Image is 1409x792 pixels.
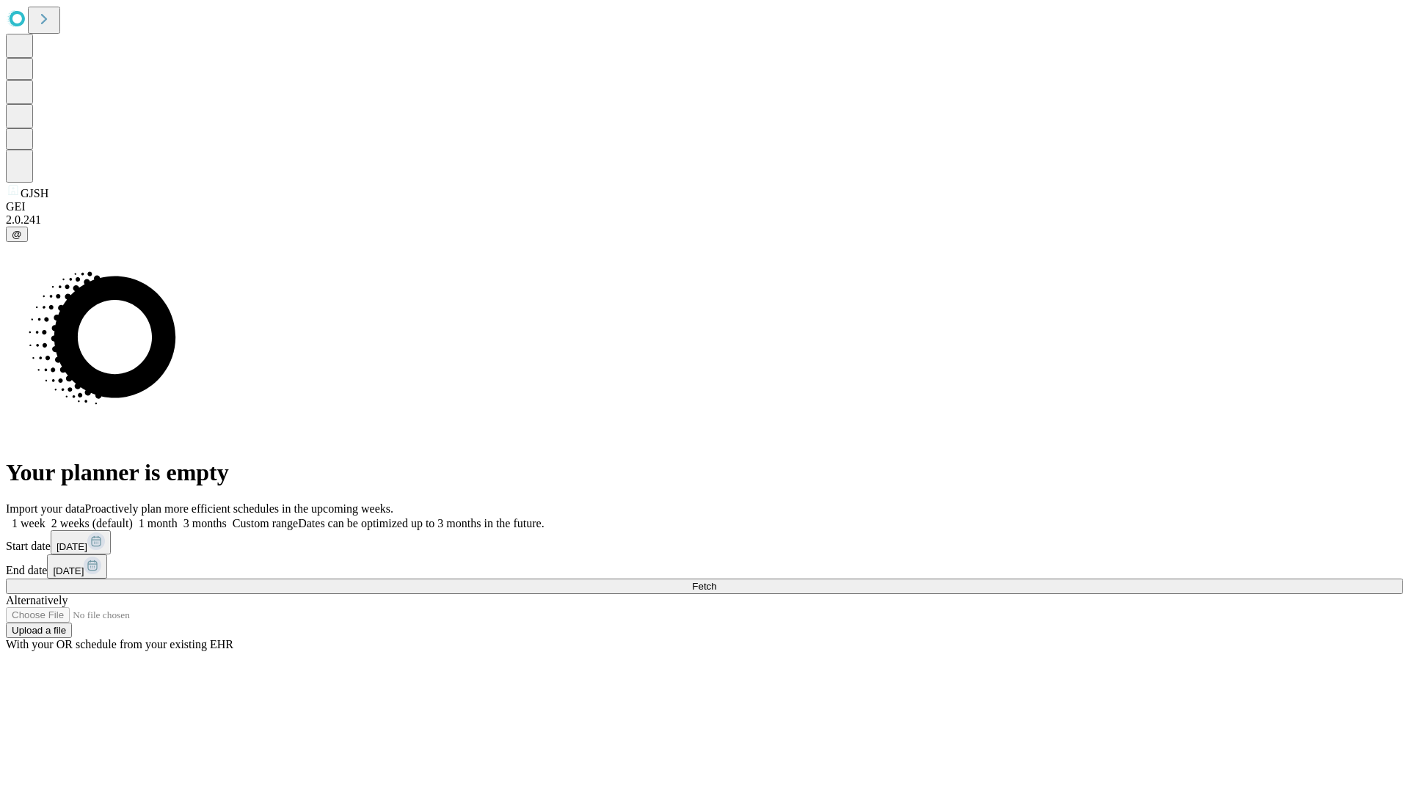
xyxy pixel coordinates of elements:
span: 2 weeks (default) [51,517,133,529]
span: Proactively plan more efficient schedules in the upcoming weeks. [85,502,393,515]
span: [DATE] [57,541,87,552]
button: [DATE] [47,554,107,579]
span: GJSH [21,187,48,199]
button: @ [6,227,28,242]
span: 1 week [12,517,45,529]
button: Fetch [6,579,1403,594]
span: @ [12,229,22,240]
span: Alternatively [6,594,68,606]
div: GEI [6,200,1403,213]
span: Dates can be optimized up to 3 months in the future. [298,517,544,529]
span: [DATE] [53,565,84,576]
div: Start date [6,530,1403,554]
span: Import your data [6,502,85,515]
div: End date [6,554,1403,579]
span: Custom range [233,517,298,529]
button: Upload a file [6,623,72,638]
span: Fetch [692,581,716,592]
div: 2.0.241 [6,213,1403,227]
span: 1 month [139,517,178,529]
h1: Your planner is empty [6,459,1403,486]
span: 3 months [183,517,227,529]
button: [DATE] [51,530,111,554]
span: With your OR schedule from your existing EHR [6,638,233,650]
